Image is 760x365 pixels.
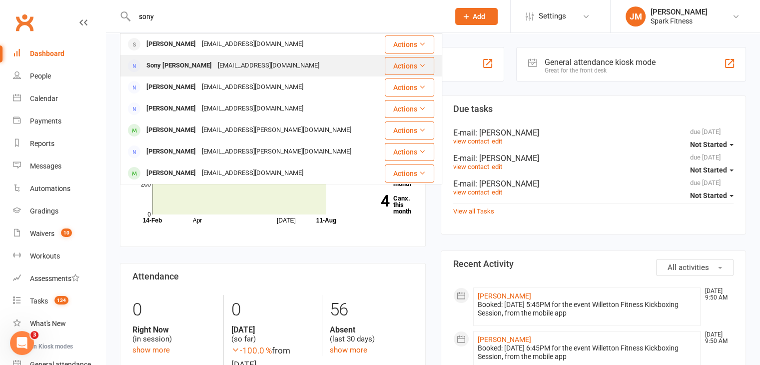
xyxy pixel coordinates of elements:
a: Clubworx [12,10,37,35]
strong: Right Now [132,325,216,334]
a: View all Tasks [453,207,494,215]
a: Calendar [13,87,105,110]
div: [PERSON_NAME] [143,166,199,180]
strong: 4 [354,193,389,208]
div: [EMAIL_ADDRESS][DOMAIN_NAME] [199,166,306,180]
div: [EMAIL_ADDRESS][PERSON_NAME][DOMAIN_NAME] [199,144,354,159]
div: [PERSON_NAME] [143,144,199,159]
div: Payments [30,117,61,125]
button: Not Started [690,186,734,204]
div: Dashboard [30,49,64,57]
span: Not Started [690,166,727,174]
div: Sony [PERSON_NAME] [143,58,215,73]
div: Assessments [30,274,79,282]
span: : [PERSON_NAME] [475,179,539,188]
div: [PERSON_NAME] [143,80,199,94]
a: Assessments [13,267,105,290]
a: edit [492,137,502,145]
a: Dashboard [13,42,105,65]
a: view contact [453,163,489,170]
span: 134 [54,296,68,304]
a: [PERSON_NAME] [478,335,531,343]
div: 0 [132,295,216,325]
span: Not Started [690,140,727,148]
button: Actions [385,78,434,96]
div: 0 [231,295,314,325]
span: Not Started [690,191,727,199]
div: [PERSON_NAME] [143,101,199,116]
div: Workouts [30,252,60,260]
a: show more [330,345,367,354]
div: [PERSON_NAME] [651,7,708,16]
div: Spark Fitness [651,16,708,25]
button: Add [455,8,498,25]
strong: Absent [330,325,413,334]
div: (in session) [132,325,216,344]
div: Waivers [30,229,54,237]
div: [EMAIL_ADDRESS][DOMAIN_NAME] [199,101,306,116]
div: Booked: [DATE] 6:45PM for the event Willetton Fitness Kickboxing Session, from the mobile app [478,344,697,361]
input: Search... [131,9,442,23]
a: 4Canx. this month [354,195,413,214]
span: Settings [539,5,566,27]
a: Payments [13,110,105,132]
a: Tasks 134 [13,290,105,312]
a: Gradings [13,200,105,222]
div: People [30,72,51,80]
span: : [PERSON_NAME] [475,153,539,163]
div: General attendance kiosk mode [545,57,656,67]
a: Automations [13,177,105,200]
a: Workouts [13,245,105,267]
a: What's New [13,312,105,335]
div: Gradings [30,207,58,215]
div: [EMAIL_ADDRESS][DOMAIN_NAME] [199,80,306,94]
div: Reports [30,139,54,147]
button: Actions [385,100,434,118]
div: JM [626,6,646,26]
button: Actions [385,57,434,75]
div: E-mail [453,128,734,137]
time: [DATE] 9:50 AM [700,288,733,301]
div: What's New [30,319,66,327]
span: 10 [61,228,72,237]
div: Tasks [30,297,48,305]
h3: Attendance [132,271,413,281]
span: Add [473,12,485,20]
a: Waivers 10 [13,222,105,245]
a: Messages [13,155,105,177]
a: view contact [453,188,489,196]
button: Actions [385,143,434,161]
div: Booked: [DATE] 5:45PM for the event Willetton Fitness Kickboxing Session, from the mobile app [478,300,697,317]
button: Actions [385,164,434,182]
a: Reports [13,132,105,155]
a: [PERSON_NAME] [478,292,531,300]
div: Calendar [30,94,58,102]
div: [EMAIL_ADDRESS][DOMAIN_NAME] [215,58,322,73]
button: Actions [385,35,434,53]
div: E-mail [453,179,734,188]
div: (so far) [231,325,314,344]
h3: Due tasks [453,104,734,114]
button: All activities [656,259,734,276]
span: : [PERSON_NAME] [475,128,539,137]
span: -100.0 % [231,345,272,355]
div: Messages [30,162,61,170]
a: People [13,65,105,87]
div: [EMAIL_ADDRESS][DOMAIN_NAME] [199,37,306,51]
div: (last 30 days) [330,325,413,344]
a: view contact [453,137,489,145]
div: E-mail [453,153,734,163]
div: Automations [30,184,70,192]
h3: Recent Activity [453,259,734,269]
a: show more [132,345,170,354]
span: 3 [30,331,38,339]
div: Great for the front desk [545,67,656,74]
iframe: Intercom live chat [10,331,34,355]
button: Actions [385,121,434,139]
div: [EMAIL_ADDRESS][PERSON_NAME][DOMAIN_NAME] [199,123,354,137]
time: [DATE] 9:50 AM [700,331,733,344]
button: Not Started [690,135,734,153]
strong: [DATE] [231,325,314,334]
a: edit [492,188,502,196]
div: [PERSON_NAME] [143,123,199,137]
